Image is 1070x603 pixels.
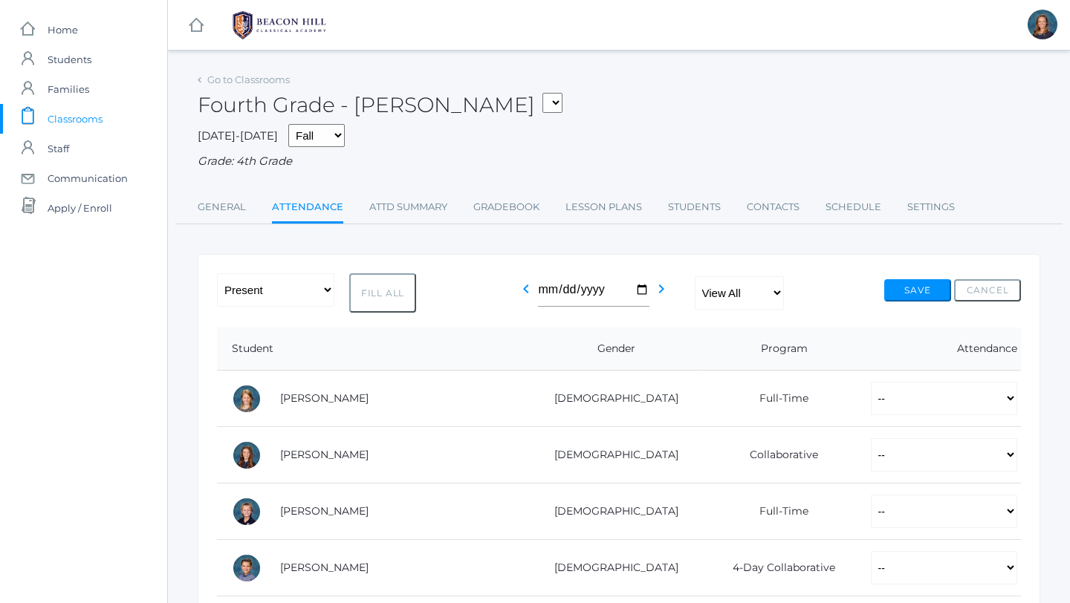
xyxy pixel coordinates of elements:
[701,483,855,540] td: Full-Time
[48,15,78,45] span: Home
[668,192,721,222] a: Students
[48,74,89,104] span: Families
[280,504,369,518] a: [PERSON_NAME]
[280,448,369,461] a: [PERSON_NAME]
[198,94,562,117] h2: Fourth Grade - [PERSON_NAME]
[232,440,262,470] div: Claire Arnold
[198,192,246,222] a: General
[826,192,881,222] a: Schedule
[652,287,670,301] a: chevron_right
[520,327,701,371] th: Gender
[520,427,701,483] td: [DEMOGRAPHIC_DATA]
[369,192,447,222] a: Attd Summary
[232,497,262,527] div: Levi Beaty
[747,192,800,222] a: Contacts
[1028,10,1057,39] div: Ellie Bradley
[224,7,335,44] img: BHCALogos-05-308ed15e86a5a0abce9b8dd61676a3503ac9727e845dece92d48e8588c001991.png
[520,483,701,540] td: [DEMOGRAPHIC_DATA]
[652,280,670,298] i: chevron_right
[856,327,1021,371] th: Attendance
[701,427,855,483] td: Collaborative
[884,279,951,301] button: Save
[907,192,955,222] a: Settings
[217,327,520,371] th: Student
[198,128,278,143] span: [DATE]-[DATE]
[207,74,290,85] a: Go to Classrooms
[349,273,416,313] button: Fill All
[48,193,112,223] span: Apply / Enroll
[232,384,262,414] div: Amelia Adams
[517,287,535,301] a: chevron_left
[517,280,535,298] i: chevron_left
[520,371,701,427] td: [DEMOGRAPHIC_DATA]
[48,134,69,163] span: Staff
[272,192,343,224] a: Attendance
[520,540,701,596] td: [DEMOGRAPHIC_DATA]
[280,561,369,574] a: [PERSON_NAME]
[701,327,855,371] th: Program
[473,192,539,222] a: Gradebook
[280,391,369,405] a: [PERSON_NAME]
[198,153,1040,170] div: Grade: 4th Grade
[565,192,642,222] a: Lesson Plans
[701,540,855,596] td: 4-Day Collaborative
[48,45,91,74] span: Students
[48,163,128,193] span: Communication
[954,279,1021,301] button: Cancel
[701,371,855,427] td: Full-Time
[232,553,262,583] div: James Bernardi
[48,104,103,134] span: Classrooms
